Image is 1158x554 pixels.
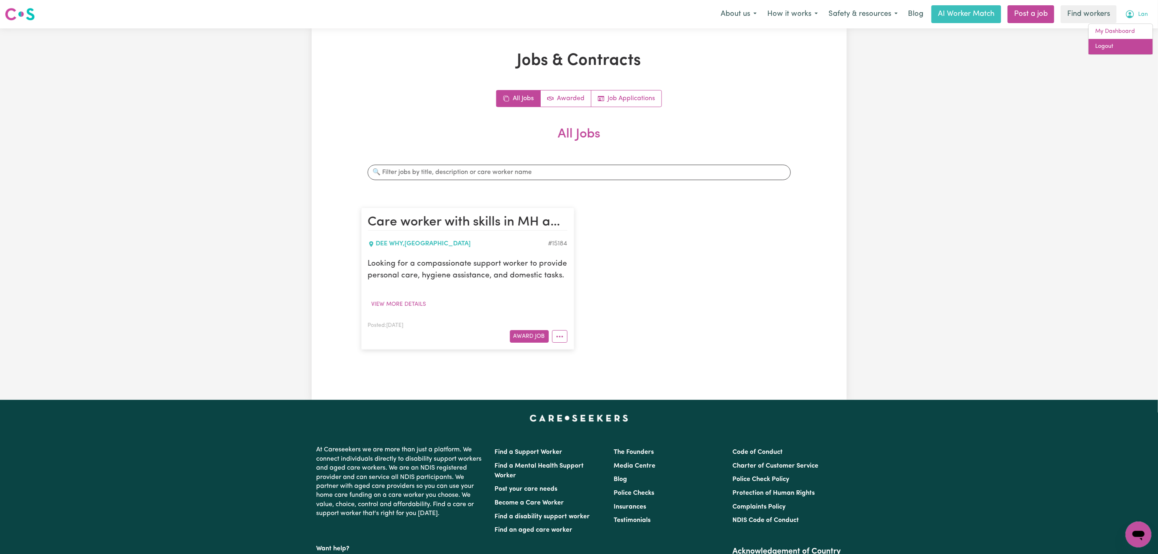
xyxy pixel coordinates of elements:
a: Blog [614,476,627,483]
a: Protection of Human Rights [732,490,815,496]
a: Blog [903,5,928,23]
a: Police Check Policy [732,476,789,483]
button: How it works [762,6,823,23]
a: Find a Mental Health Support Worker [495,463,584,479]
a: Post a job [1008,5,1054,23]
a: NDIS Code of Conduct [732,517,799,524]
button: View more details [368,298,430,311]
a: The Founders [614,449,654,455]
div: Job ID #15184 [548,239,567,249]
a: Careseekers home page [530,414,628,421]
h1: Jobs & Contracts [361,51,797,71]
a: Media Centre [614,463,655,469]
button: Safety & resources [823,6,903,23]
div: DEE WHY , [GEOGRAPHIC_DATA] [368,239,548,249]
a: Police Checks [614,490,654,496]
h2: All Jobs [361,127,797,155]
p: At Careseekers we are more than just a platform. We connect individuals directly to disability su... [317,442,485,521]
a: AI Worker Match [931,5,1001,23]
div: My Account [1088,24,1153,55]
a: Code of Conduct [732,449,783,455]
button: Award Job [510,330,549,343]
a: Find a Support Worker [495,449,563,455]
a: Insurances [614,504,646,510]
button: More options [552,330,567,343]
a: All jobs [497,90,541,107]
a: Find an aged care worker [495,527,573,533]
button: My Account [1120,6,1153,23]
a: Testimonials [614,517,651,524]
a: Job applications [591,90,661,107]
p: Want help? [317,541,485,553]
img: Careseekers logo [5,7,35,21]
a: Charter of Customer Service [732,463,818,469]
a: Complaints Policy [732,504,786,510]
a: Careseekers logo [5,5,35,24]
button: About us [715,6,762,23]
a: Find workers [1061,5,1117,23]
input: 🔍 Filter jobs by title, description or care worker name [368,165,791,180]
a: Post your care needs [495,486,558,492]
p: Looking for a compassionate support worker to provide personal care, hygiene assistance, and dome... [368,259,567,282]
a: Active jobs [541,90,591,107]
a: Find a disability support worker [495,513,590,520]
a: Logout [1089,39,1153,54]
iframe: Button to launch messaging window, conversation in progress [1126,522,1152,548]
a: Become a Care Worker [495,500,564,506]
a: My Dashboard [1089,24,1153,39]
span: Lan [1138,10,1148,19]
span: Posted: [DATE] [368,323,404,328]
h2: Care worker with skills in MH and equipment needed [368,215,567,231]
